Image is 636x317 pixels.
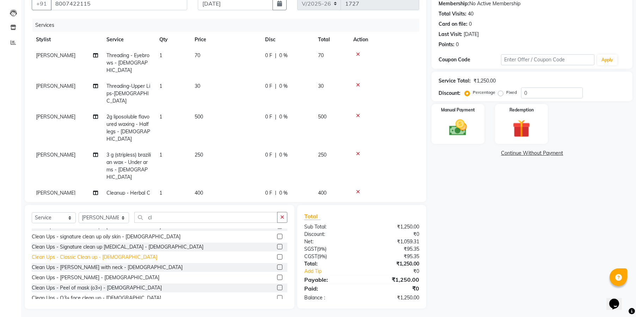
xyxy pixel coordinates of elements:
div: ₹0 [372,268,425,275]
a: Add Tip [299,268,372,275]
span: Threading - Eyebrows - [DEMOGRAPHIC_DATA] [106,52,149,73]
label: Percentage [473,89,495,96]
span: 0 % [279,151,288,159]
span: 3 g (stripless) brazilian wax - Under arms - [DEMOGRAPHIC_DATA] [106,152,151,180]
div: Balance : [299,294,362,301]
th: Action [349,32,419,48]
span: [PERSON_NAME] [36,52,75,59]
th: Total [314,32,349,48]
span: [PERSON_NAME] [36,114,75,120]
span: 9% [319,254,325,259]
div: [DATE] [464,31,479,38]
div: Coupon Code [439,56,501,63]
span: | [275,52,276,59]
span: 1 [159,190,162,196]
div: ₹95.35 [362,253,424,260]
span: 0 % [279,113,288,121]
span: 0 % [279,83,288,90]
div: ₹0 [362,284,424,293]
div: Net: [299,238,362,245]
input: Enter Offer / Coupon Code [501,54,594,65]
span: 0 % [279,52,288,59]
div: Points: [439,41,454,48]
span: 30 [318,83,324,89]
div: Sub Total: [299,223,362,231]
div: Paid: [299,284,362,293]
div: Clean Ups - signature clean up oily skin - [DEMOGRAPHIC_DATA] [32,233,181,240]
div: Card on file: [439,20,467,28]
div: 0 [469,20,472,28]
input: Search or Scan [134,212,277,223]
div: ₹0 [362,231,424,238]
iframe: chat widget [606,289,629,310]
div: ₹1,250.00 [362,223,424,231]
div: Discount: [439,90,460,97]
div: ₹1,250.00 [362,260,424,268]
span: 0 F [265,83,272,90]
div: 40 [468,10,473,18]
div: ( ) [299,253,362,260]
span: 400 [318,190,326,196]
span: 1 [159,152,162,158]
label: Redemption [509,107,534,113]
th: Disc [261,32,314,48]
span: | [275,113,276,121]
span: 0 F [265,52,272,59]
span: 1 [159,52,162,59]
span: 9% [318,246,325,252]
div: 0 [456,41,459,48]
div: Clean Ups - [PERSON_NAME] - [DEMOGRAPHIC_DATA] [32,274,159,281]
div: Services [32,19,424,32]
span: 0 F [265,113,272,121]
span: SGST [304,246,317,252]
a: Continue Without Payment [433,150,631,157]
span: 400 [195,190,203,196]
span: 0 F [265,189,272,197]
div: Last Visit: [439,31,462,38]
span: [PERSON_NAME] [36,152,75,158]
img: _cash.svg [444,117,472,138]
div: ₹95.35 [362,245,424,253]
span: CGST [304,253,317,260]
span: 250 [195,152,203,158]
button: Apply [597,55,617,65]
span: 0 % [279,189,288,197]
th: Service [102,32,155,48]
span: [PERSON_NAME] [36,190,75,196]
span: Total [304,213,320,220]
div: Clean Ups - Signature clean up [MEDICAL_DATA] - [DEMOGRAPHIC_DATA] [32,243,203,251]
span: | [275,83,276,90]
th: Qty [155,32,190,48]
label: Manual Payment [441,107,475,113]
div: ₹1,250.00 [473,77,496,85]
div: Service Total: [439,77,471,85]
span: 250 [318,152,326,158]
span: 2g liposoluble flavoured waxing - Half legs - [DEMOGRAPHIC_DATA] [106,114,150,142]
div: ₹1,059.31 [362,238,424,245]
div: Payable: [299,275,362,284]
span: 1 [159,114,162,120]
label: Fixed [506,89,517,96]
div: Total Visits: [439,10,466,18]
div: Clean Ups - [PERSON_NAME] with neck - [DEMOGRAPHIC_DATA] [32,264,183,271]
div: Clean Ups - Classic Clean up - [DEMOGRAPHIC_DATA] [32,254,157,261]
span: [PERSON_NAME] [36,83,75,89]
span: | [275,189,276,197]
img: _gift.svg [507,117,536,140]
span: 500 [318,114,326,120]
span: 1 [159,83,162,89]
div: ( ) [299,245,362,253]
span: Threading-Upper Lips-[DEMOGRAPHIC_DATA] [106,83,150,104]
span: 30 [195,83,200,89]
th: Price [190,32,261,48]
span: | [275,151,276,159]
div: Clean Ups - O3+ face clean up - [DEMOGRAPHIC_DATA] [32,294,161,302]
div: ₹1,250.00 [362,294,424,301]
div: Total: [299,260,362,268]
span: 0 F [265,151,272,159]
div: Clean Ups - Peel of mask (o3+) - [DEMOGRAPHIC_DATA] [32,284,162,292]
span: 500 [195,114,203,120]
span: 70 [318,52,324,59]
th: Stylist [32,32,102,48]
span: Cleanup - Herbal Clean Up ([DEMOGRAPHIC_DATA]) [106,190,150,211]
